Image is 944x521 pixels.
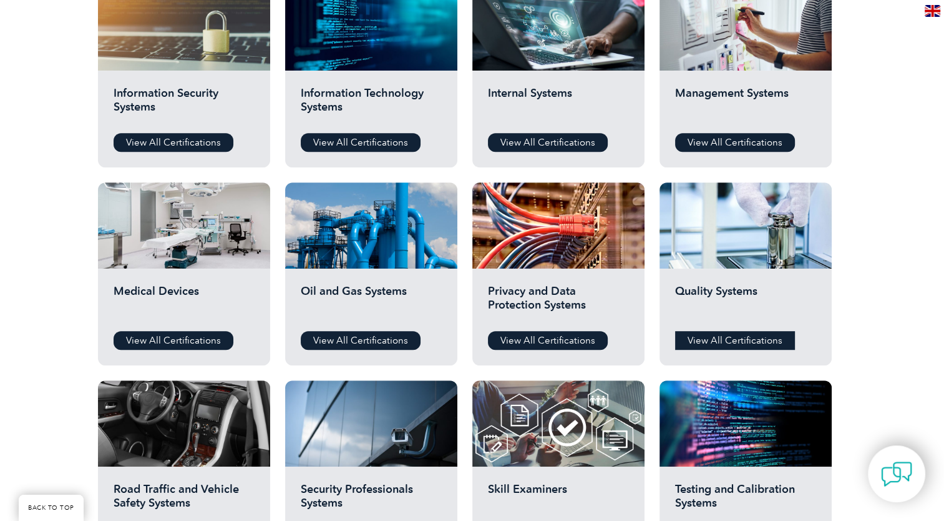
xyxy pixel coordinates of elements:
[19,495,84,521] a: BACK TO TOP
[114,86,255,124] h2: Information Security Systems
[675,331,795,350] a: View All Certifications
[488,284,629,322] h2: Privacy and Data Protection Systems
[675,482,816,520] h2: Testing and Calibration Systems
[925,5,940,17] img: en
[114,284,255,322] h2: Medical Devices
[488,86,629,124] h2: Internal Systems
[301,86,442,124] h2: Information Technology Systems
[881,459,912,490] img: contact-chat.png
[301,331,421,350] a: View All Certifications
[675,86,816,124] h2: Management Systems
[675,284,816,322] h2: Quality Systems
[114,331,233,350] a: View All Certifications
[301,133,421,152] a: View All Certifications
[488,133,608,152] a: View All Certifications
[675,133,795,152] a: View All Certifications
[488,482,629,520] h2: Skill Examiners
[114,482,255,520] h2: Road Traffic and Vehicle Safety Systems
[301,482,442,520] h2: Security Professionals Systems
[488,331,608,350] a: View All Certifications
[114,133,233,152] a: View All Certifications
[301,284,442,322] h2: Oil and Gas Systems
